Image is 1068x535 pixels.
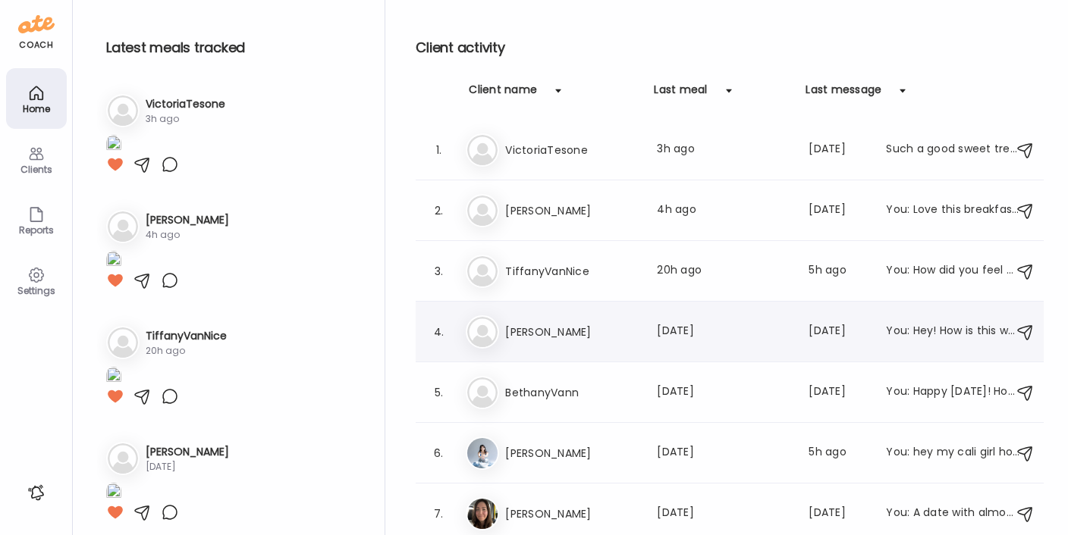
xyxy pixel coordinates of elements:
[886,444,1019,462] div: You: hey my cali girl hows it going?!
[809,505,868,523] div: [DATE]
[657,383,790,402] div: [DATE]
[146,212,229,228] h3: [PERSON_NAME]
[657,323,790,341] div: [DATE]
[108,327,138,358] img: bg-avatar-default.svg
[146,444,229,460] h3: [PERSON_NAME]
[809,323,868,341] div: [DATE]
[146,228,229,242] div: 4h ago
[416,36,1044,59] h2: Client activity
[505,444,639,462] h3: [PERSON_NAME]
[886,202,1019,220] div: You: Love this breakfast!
[809,262,868,280] div: 5h ago
[108,95,138,126] img: bg-avatar-default.svg
[467,317,498,347] img: bg-avatar-default.svg
[429,323,448,341] div: 4.
[146,328,227,344] h3: TiffanyVanNice
[809,444,868,462] div: 5h ago
[505,383,639,402] h3: BethanyVann
[654,82,707,106] div: Last meal
[106,251,121,271] img: images%2FIGQEIMt5eQT4nyUPtclieK9tE1s2%2Fm9ta7qFdBuksFB7VyneK%2FvL7qqkRVg566DgqgIEQv_1080
[106,36,360,59] h2: Latest meals tracked
[469,82,537,106] div: Client name
[505,262,639,280] h3: TiffanyVanNice
[809,202,868,220] div: [DATE]
[429,141,448,159] div: 1.
[467,256,498,286] img: bg-avatar-default.svg
[9,286,64,296] div: Settings
[886,141,1019,159] div: Such a good sweet treat!
[429,505,448,523] div: 7.
[657,141,790,159] div: 3h ago
[505,505,639,523] h3: [PERSON_NAME]
[9,104,64,114] div: Home
[467,377,498,408] img: bg-avatar-default.svg
[886,323,1019,341] div: You: Hey! How is this week going??
[9,225,64,235] div: Reports
[657,505,790,523] div: [DATE]
[809,383,868,402] div: [DATE]
[106,135,121,155] img: images%2FmxiqlkSjOLc450HhRStDX6eBpyy2%2F1BtUCJAqoOd8RZRxLfFY%2FN2Je60pvDrTA5WMnFgFu_1080
[9,164,64,174] div: Clients
[146,112,225,126] div: 3h ago
[657,444,790,462] div: [DATE]
[18,12,55,36] img: ate
[146,96,225,112] h3: VictoriaTesone
[106,367,121,387] img: images%2FZgJF31Rd8kYhOjF2sNOrWQwp2zj1%2FG1wBk2qR81qgjwCZ5H0L%2F1Tl5ubRCtjfBy5hR3CLG_1080
[108,443,138,474] img: bg-avatar-default.svg
[886,262,1019,280] div: You: How did you feel after eating it?
[429,383,448,402] div: 5.
[657,262,790,280] div: 20h ago
[886,505,1019,523] div: You: A date with almond butter sounds delicious as a snack sometimes!
[429,444,448,462] div: 6.
[467,196,498,226] img: bg-avatar-default.svg
[106,483,121,503] img: images%2Fvrxxq8hx67gXpjBZ45R0tDyoZHb2%2FkIxCitshJ7bgzm0IxMKn%2FD2OayMhX0NPJlG6iVQnI_1080
[467,499,498,529] img: avatars%2FAaUPpAz4UBePyDKK2OMJTfZ0WR82
[657,202,790,220] div: 4h ago
[146,344,227,358] div: 20h ago
[886,383,1019,402] div: You: Happy [DATE]! How is your back??
[429,202,448,220] div: 2.
[505,323,639,341] h3: [PERSON_NAME]
[429,262,448,280] div: 3.
[806,82,881,106] div: Last message
[467,135,498,165] img: bg-avatar-default.svg
[505,202,639,220] h3: [PERSON_NAME]
[108,211,138,242] img: bg-avatar-default.svg
[505,141,639,159] h3: VictoriaTesone
[19,39,53,52] div: coach
[146,460,229,474] div: [DATE]
[467,438,498,468] img: avatars%2Fg0h3UeSMiaSutOWea2qVtuQrzdp1
[809,141,868,159] div: [DATE]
